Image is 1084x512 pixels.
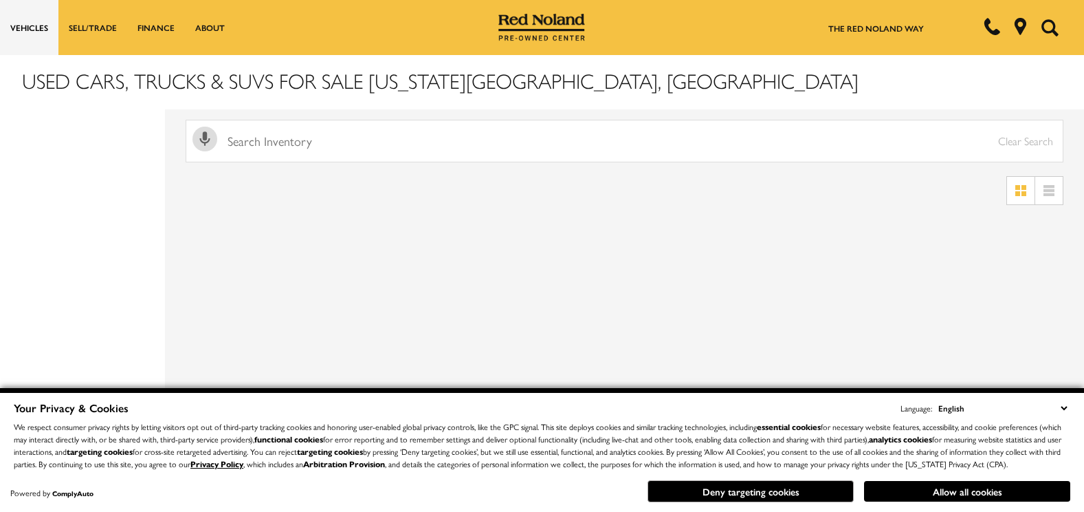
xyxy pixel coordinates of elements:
[254,433,323,445] strong: functional cookies
[10,489,93,498] div: Powered by
[498,19,585,32] a: Red Noland Pre-Owned
[52,489,93,498] a: ComplyAuto
[869,433,932,445] strong: analytics cookies
[186,120,1063,162] input: Search Inventory
[1036,1,1063,54] button: Open the search field
[864,481,1070,502] button: Allow all cookies
[297,445,363,458] strong: targeting cookies
[648,480,854,502] button: Deny targeting cookies
[14,400,129,416] span: Your Privacy & Cookies
[303,458,385,470] strong: Arbitration Provision
[192,127,217,151] svg: Click to toggle on voice search
[14,420,1070,470] p: We respect consumer privacy rights by letting visitors opt out of third-party tracking cookies an...
[190,458,243,470] a: Privacy Policy
[498,14,585,41] img: Red Noland Pre-Owned
[935,401,1070,416] select: Language Select
[757,420,821,433] strong: essential cookies
[67,445,133,458] strong: targeting cookies
[828,22,924,34] a: The Red Noland Way
[900,404,932,412] div: Language:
